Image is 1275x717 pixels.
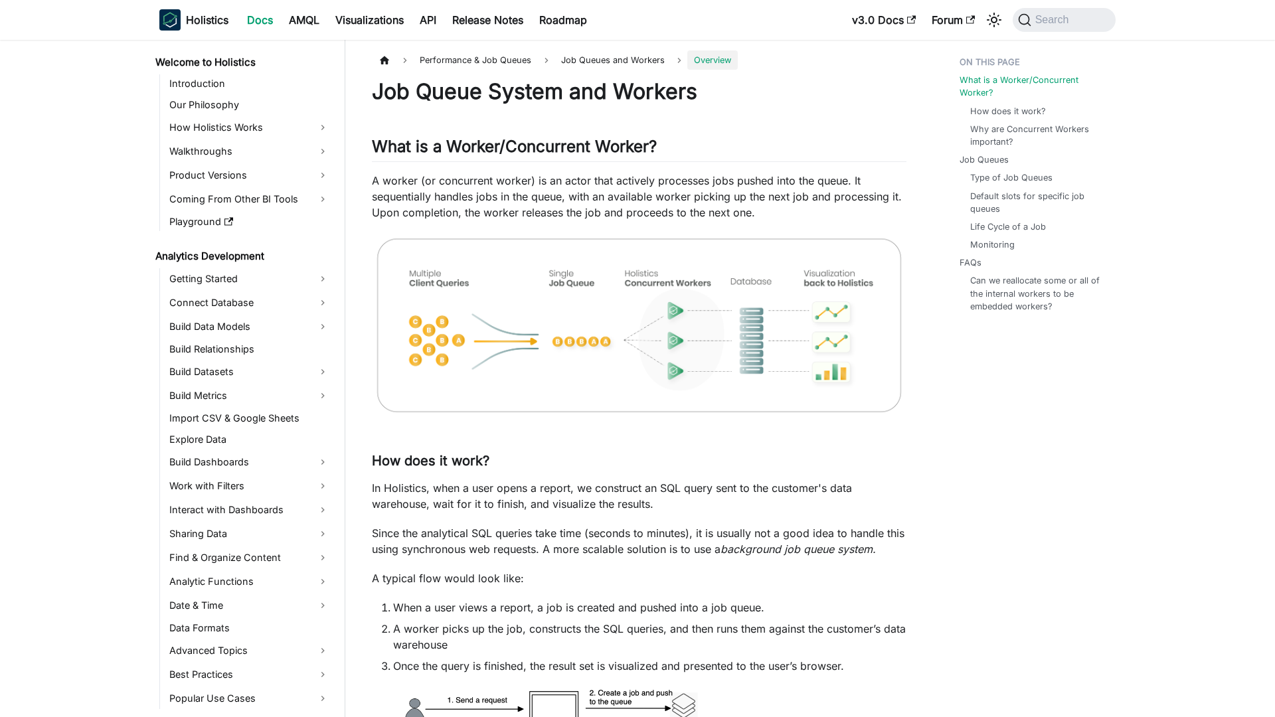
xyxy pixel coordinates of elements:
span: Search [1031,14,1077,26]
nav: Docs sidebar [146,40,345,717]
a: Connect Database [165,292,333,313]
button: Switch between dark and light mode (currently system mode) [983,9,1005,31]
li: When a user views a report, a job is created and pushed into a job queue. [393,599,906,615]
a: Life Cycle of a Job [970,220,1046,233]
a: Playground [165,212,333,231]
a: Type of Job Queues [970,171,1053,184]
li: Once the query is finished, the result set is visualized and presented to the user’s browser. [393,658,906,674]
a: Analytic Functions [165,571,333,592]
a: API [412,9,444,31]
a: Job Queues [960,153,1009,166]
a: Home page [372,50,397,70]
li: A worker picks up the job, constructs the SQL queries, and then runs them against the customer’s ... [393,621,906,653]
a: FAQs [960,256,981,269]
a: Coming From Other BI Tools [165,189,333,210]
a: Walkthroughs [165,141,333,162]
p: A typical flow would look like: [372,570,906,586]
a: Docs [239,9,281,31]
nav: Breadcrumbs [372,50,906,70]
a: Build Metrics [165,385,333,406]
a: Introduction [165,74,333,93]
a: Sharing Data [165,523,333,544]
a: Our Philosophy [165,96,333,114]
p: In Holistics, when a user opens a report, we construct an SQL query sent to the customer's data w... [372,480,906,512]
a: Roadmap [531,9,595,31]
a: Welcome to Holistics [151,53,333,72]
a: Popular Use Cases [165,688,333,709]
span: Performance & Job Queues [413,50,538,70]
span: Overview [687,50,738,70]
a: How does it work? [970,105,1046,118]
a: Product Versions [165,165,333,186]
a: Import CSV & Google Sheets [165,409,333,428]
a: AMQL [281,9,327,31]
a: Advanced Topics [165,640,333,661]
a: Best Practices [165,664,333,685]
h2: What is a Worker/Concurrent Worker? [372,137,906,162]
a: Can we reallocate some or all of the internal workers to be embedded workers? [970,274,1102,313]
a: How Holistics Works [165,117,333,138]
a: Why are Concurrent Workers important? [970,123,1102,148]
a: Data Formats [165,619,333,637]
h3: How does it work? [372,453,906,469]
a: Analytics Development [151,247,333,266]
em: background job queue system. [721,542,876,556]
a: Explore Data [165,430,333,449]
a: Interact with Dashboards [165,499,333,520]
a: Monitoring [970,238,1015,251]
a: Forum [924,9,983,31]
a: Build Dashboards [165,451,333,473]
img: Holistics [159,9,181,31]
span: Job Queues and Workers [554,50,671,70]
a: Date & Time [165,595,333,616]
a: Release Notes [444,9,531,31]
a: Visualizations [327,9,412,31]
a: HolisticsHolisticsHolistics [159,9,228,31]
a: What is a Worker/Concurrent Worker? [960,74,1108,99]
a: Default slots for specific job queues [970,190,1102,215]
button: Search (Command+K) [1013,8,1116,32]
p: A worker (or concurrent worker) is an actor that actively processes jobs pushed into the queue. I... [372,173,906,220]
a: Find & Organize Content [165,547,333,568]
b: Holistics [186,12,228,28]
h1: Job Queue System and Workers [372,78,906,105]
a: Build Data Models [165,316,333,337]
a: Build Relationships [165,340,333,358]
p: Since the analytical SQL queries take time (seconds to minutes), it is usually not a good idea to... [372,525,906,557]
a: Work with Filters [165,475,333,497]
a: Getting Started [165,268,333,289]
a: Build Datasets [165,361,333,382]
a: v3.0 Docs [844,9,924,31]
